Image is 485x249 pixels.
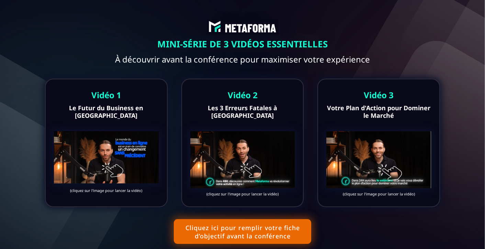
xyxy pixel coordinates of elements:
[190,131,295,188] img: 6c34605a5e78f333b6bc6c6cd3620d33_Capture_d%E2%80%99e%CC%81cran_2024-12-15_a%CC%80_02.21.55.png
[54,186,159,195] text: (cliquez sur l'image pour lancer la vidéo)
[54,88,159,102] text: Vidéo 1
[54,131,159,183] img: 73d6f8100832b9411ea3909e901d54fd_Capture_d%E2%80%99e%CC%81cran_2024-12-13_a%CC%80_18.11.42.png
[5,36,480,52] text: MINI-SÉRIE DE 3 VIDÉOS ESSENTIELLES
[208,104,279,120] b: Les 3 Erreurs Fatales à [GEOGRAPHIC_DATA]
[69,104,145,120] b: Le Futur du Business en [GEOGRAPHIC_DATA]
[174,219,311,244] button: Cliquez ici pour remplir votre fiche d’objectif avant la conférence
[5,52,480,67] text: À découvrir avant la conférence pour maximiser votre expérience
[326,190,431,198] text: (cliquez sur l'image pour lancer la vidéo)
[327,104,432,120] b: Votre Plan d'Action pour Dominer le Marché
[207,19,278,35] img: abe9e435164421cb06e33ef15842a39e_e5ef653356713f0d7dd3797ab850248d_Capture_d%E2%80%99e%CC%81cran_2...
[190,190,295,198] text: (cliquez sur l'image pour lancer la vidéo)
[190,88,295,102] text: Vidéo 2
[326,88,431,102] text: Vidéo 3
[326,131,431,188] img: 082508d9e1a99577b1be2de1ad57d7f6_Capture_d%E2%80%99e%CC%81cran_2024-12-16_a%CC%80_15.12.17.png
